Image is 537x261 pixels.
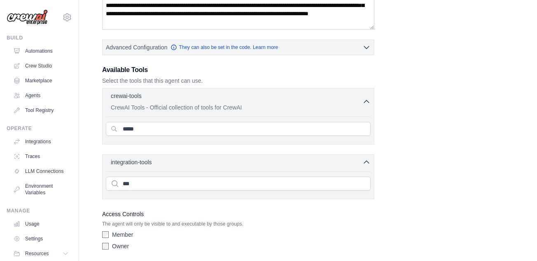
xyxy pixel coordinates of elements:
label: Owner [112,242,129,250]
button: Advanced Configuration They can also be set in the code. Learn more [103,40,374,55]
a: Environment Variables [10,179,72,199]
a: Tool Registry [10,104,72,117]
a: LLM Connections [10,165,72,178]
label: Member [112,231,133,239]
p: The agent will only be visible to and executable by those groups. [102,221,374,227]
a: Crew Studio [10,59,72,72]
span: Resources [25,250,49,257]
button: integration-tools [106,158,371,166]
label: Access Controls [102,209,374,219]
a: Traces [10,150,72,163]
a: They can also be set in the code. Learn more [170,44,278,51]
a: Agents [10,89,72,102]
button: Resources [10,247,72,260]
a: Automations [10,44,72,58]
button: crewai-tools CrewAI Tools - Official collection of tools for CrewAI [106,92,371,112]
p: Select the tools that this agent can use. [102,77,374,85]
div: Operate [7,125,72,132]
span: Advanced Configuration [106,43,167,51]
a: Settings [10,232,72,245]
a: Usage [10,217,72,231]
a: Integrations [10,135,72,148]
h3: Available Tools [102,65,374,75]
a: Marketplace [10,74,72,87]
img: Logo [7,9,48,25]
span: integration-tools [111,158,152,166]
p: CrewAI Tools - Official collection of tools for CrewAI [111,103,362,112]
div: Manage [7,207,72,214]
div: Build [7,35,72,41]
p: crewai-tools [111,92,142,100]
